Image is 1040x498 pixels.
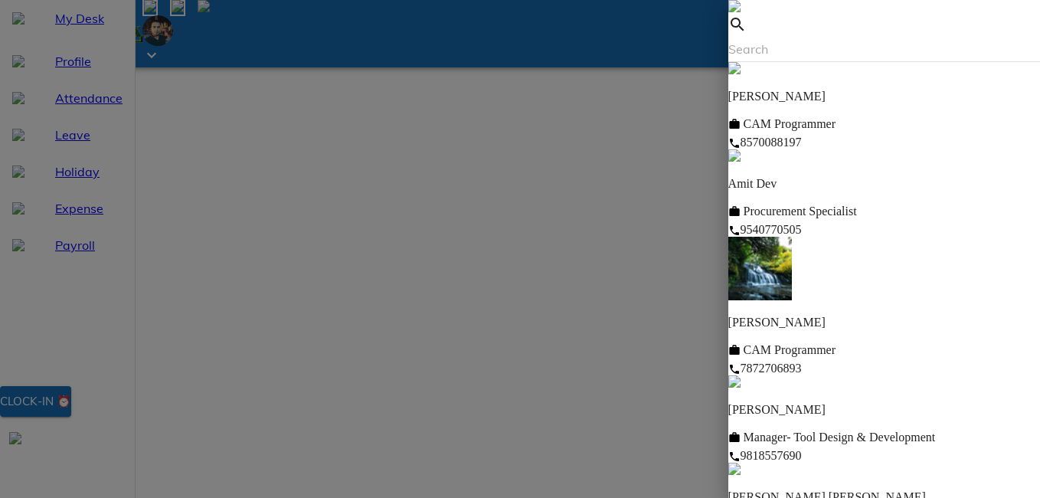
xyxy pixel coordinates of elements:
span: CAM Programmer [741,117,836,130]
span: 9540770505 [741,223,802,236]
p: [PERSON_NAME] [728,403,1040,417]
img: defaultEmp.0e2b4d71.svg [728,463,741,475]
input: Search [728,37,1040,61]
span: Procurement Specialist [741,205,857,218]
p: Amit Dev [728,177,1040,191]
img: defaultEmp.0e2b4d71.svg [728,375,741,388]
p: [PERSON_NAME] [728,316,1040,329]
p: [PERSON_NAME] [728,90,1040,103]
span: 9818557690 [741,449,802,462]
span: Manager- Tool Design & Development [741,431,936,444]
img: defaultEmp.0e2b4d71.svg [728,62,741,74]
span: CAM Programmer [741,343,836,356]
span: 7872706893 [741,362,802,375]
img: defaultEmp.0e2b4d71.svg [728,149,741,162]
span: 8570088197 [741,136,802,149]
img: 1f69fa75-94de-445a-9bf2-80bc546d260f.jpg [728,237,792,300]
